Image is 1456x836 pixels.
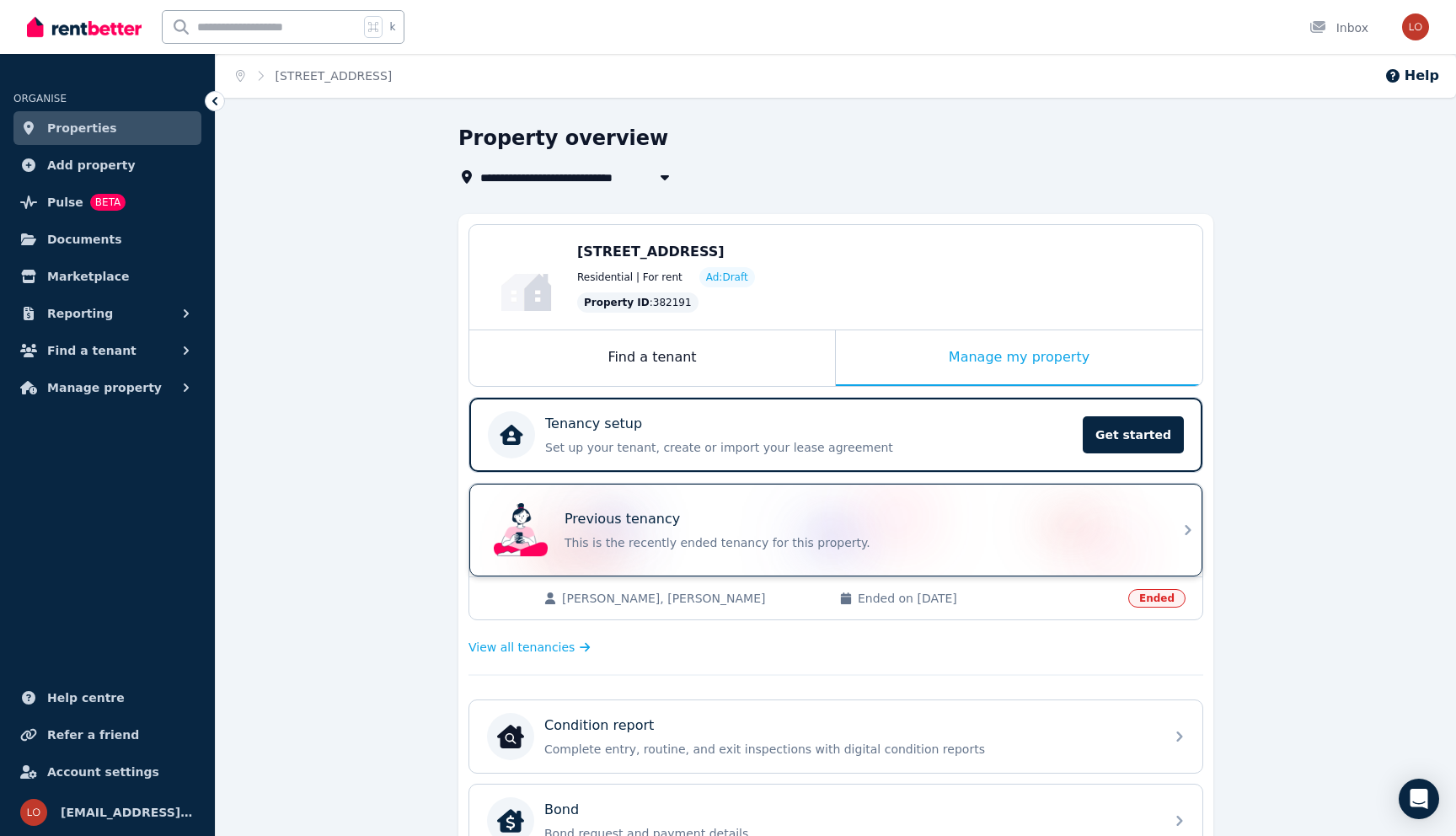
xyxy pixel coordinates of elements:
[47,155,136,175] span: Add property
[61,802,195,823] span: [EMAIL_ADDRESS][DOMAIN_NAME]
[13,681,201,715] a: Help centre
[565,534,1154,551] p: This is the recently ended tenancy for this property.
[469,330,835,386] div: Find a tenant
[13,185,201,219] a: PulseBETA
[458,125,668,152] h1: Property overview
[565,509,680,529] p: Previous tenancy
[577,244,725,260] span: [STREET_ADDRESS]
[1384,66,1439,86] button: Help
[13,111,201,145] a: Properties
[577,271,682,284] span: Residential | For rent
[497,723,524,750] img: Condition report
[90,194,126,211] span: BETA
[468,639,591,656] a: View all tenancies
[47,303,113,324] span: Reporting
[47,192,83,212] span: Pulse
[1083,416,1184,453] span: Get started
[13,260,201,293] a: Marketplace
[13,93,67,104] span: ORGANISE
[1309,19,1368,36] div: Inbox
[47,378,162,398] span: Manage property
[47,340,136,361] span: Find a tenant
[389,20,395,34] span: k
[47,725,139,745] span: Refer a friend
[577,292,699,313] div: : 382191
[1128,589,1186,608] span: Ended
[1399,779,1439,819] div: Open Intercom Messenger
[584,296,650,309] span: Property ID
[13,755,201,789] a: Account settings
[276,69,393,83] a: [STREET_ADDRESS]
[13,148,201,182] a: Add property
[13,222,201,256] a: Documents
[13,297,201,330] button: Reporting
[545,414,642,434] p: Tenancy setup
[20,799,47,826] img: local.pmanagement@gmail.com
[469,484,1202,576] a: Previous tenancyPrevious tenancyThis is the recently ended tenancy for this property.
[47,688,125,708] span: Help centre
[545,439,1073,456] p: Set up your tenant, create or import your lease agreement
[47,229,122,249] span: Documents
[13,718,201,752] a: Refer a friend
[497,807,524,834] img: Bond
[544,715,654,736] p: Condition report
[13,334,201,367] button: Find a tenant
[468,639,575,656] span: View all tenancies
[836,330,1202,386] div: Manage my property
[494,503,548,557] img: Previous tenancy
[544,741,1154,758] p: Complete entry, routine, and exit inspections with digital condition reports
[27,14,142,40] img: RentBetter
[469,398,1202,472] a: Tenancy setupSet up your tenant, create or import your lease agreementGet started
[706,271,748,284] span: Ad: Draft
[562,590,822,607] span: [PERSON_NAME], [PERSON_NAME]
[469,700,1202,773] a: Condition reportCondition reportComplete entry, routine, and exit inspections with digital condit...
[858,590,1118,607] span: Ended on [DATE]
[13,371,201,405] button: Manage property
[47,118,117,138] span: Properties
[47,266,129,287] span: Marketplace
[1402,13,1429,40] img: local.pmanagement@gmail.com
[47,762,159,782] span: Account settings
[544,800,579,820] p: Bond
[216,54,412,98] nav: Breadcrumb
